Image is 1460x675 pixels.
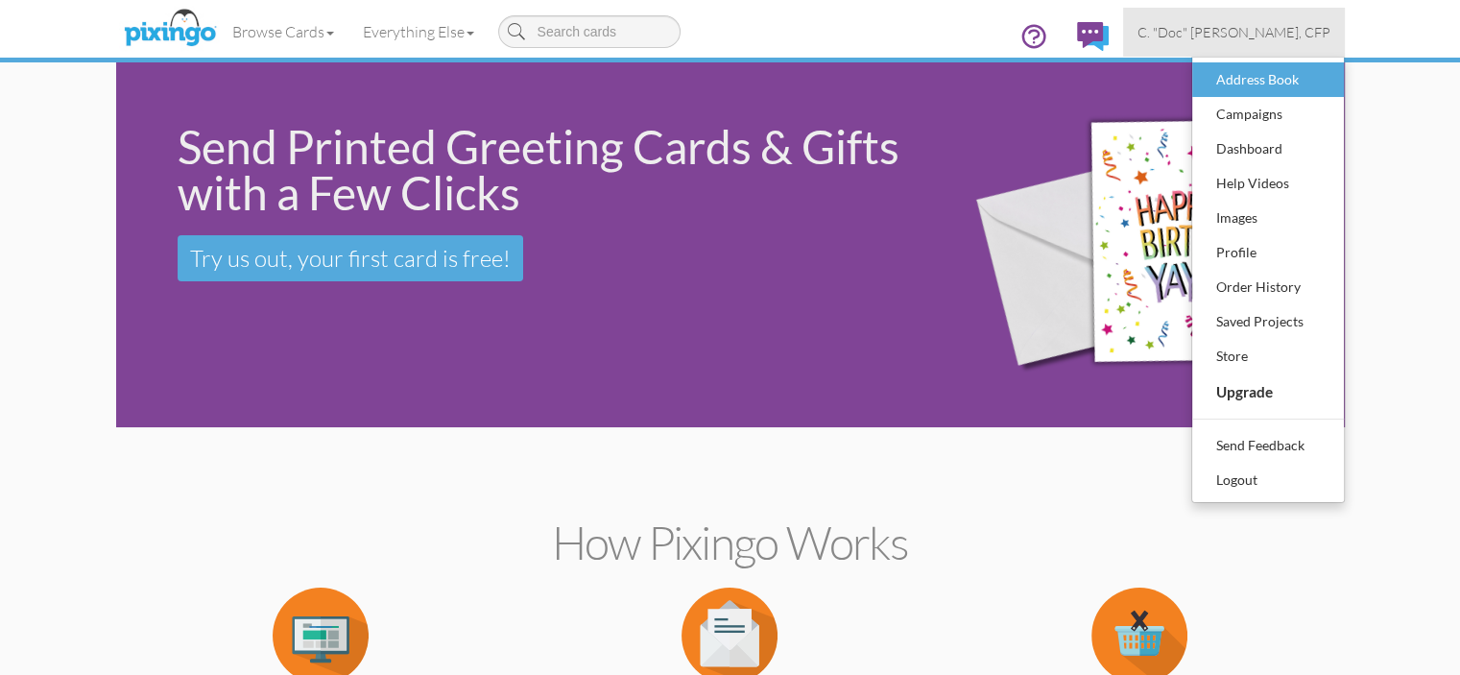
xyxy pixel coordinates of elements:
div: Address Book [1211,65,1325,94]
a: Order History [1192,270,1344,304]
div: Send Feedback [1211,431,1325,460]
a: Upgrade [1192,374,1344,410]
a: Everything Else [348,8,489,56]
a: Help Videos [1192,166,1344,201]
img: 942c5090-71ba-4bfc-9a92-ca782dcda692.png [945,67,1339,423]
a: Address Book [1192,62,1344,97]
a: Campaigns [1192,97,1344,132]
div: Logout [1211,466,1325,494]
img: pixingo logo [119,5,221,53]
div: Campaigns [1211,100,1325,129]
div: Dashboard [1211,134,1325,163]
a: C. "Doc" [PERSON_NAME], CFP [1123,8,1345,57]
div: Upgrade [1211,376,1325,407]
a: Browse Cards [218,8,348,56]
div: Order History [1211,273,1325,301]
a: Profile [1192,235,1344,270]
a: Saved Projects [1192,304,1344,339]
a: Dashboard [1192,132,1344,166]
div: Saved Projects [1211,307,1325,336]
div: Help Videos [1211,169,1325,198]
a: Try us out, your first card is free! [178,235,523,281]
div: Images [1211,204,1325,232]
div: Profile [1211,238,1325,267]
a: Logout [1192,463,1344,497]
img: comments.svg [1077,22,1109,51]
div: Send Printed Greeting Cards & Gifts with a Few Clicks [178,124,920,216]
div: Store [1211,342,1325,371]
a: Store [1192,339,1344,374]
h2: How Pixingo works [150,518,1311,568]
span: Try us out, your first card is free! [190,244,511,273]
a: Send Feedback [1192,428,1344,463]
span: C. "Doc" [PERSON_NAME], CFP [1137,24,1330,40]
a: Images [1192,201,1344,235]
input: Search cards [498,15,681,48]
